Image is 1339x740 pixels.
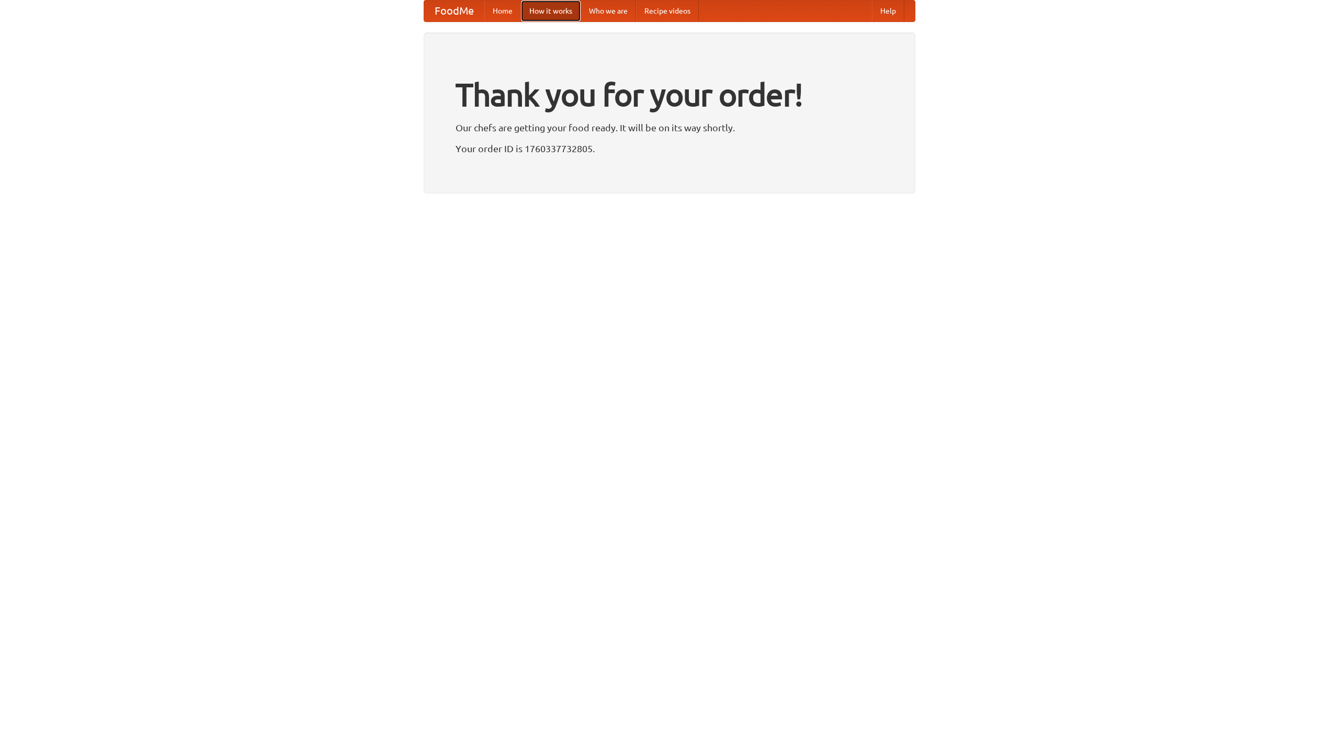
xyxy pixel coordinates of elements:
[581,1,636,21] a: Who we are
[484,1,521,21] a: Home
[456,141,883,156] p: Your order ID is 1760337732805.
[456,120,883,135] p: Our chefs are getting your food ready. It will be on its way shortly.
[424,1,484,21] a: FoodMe
[456,70,883,120] h1: Thank you for your order!
[636,1,699,21] a: Recipe videos
[521,1,581,21] a: How it works
[872,1,904,21] a: Help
